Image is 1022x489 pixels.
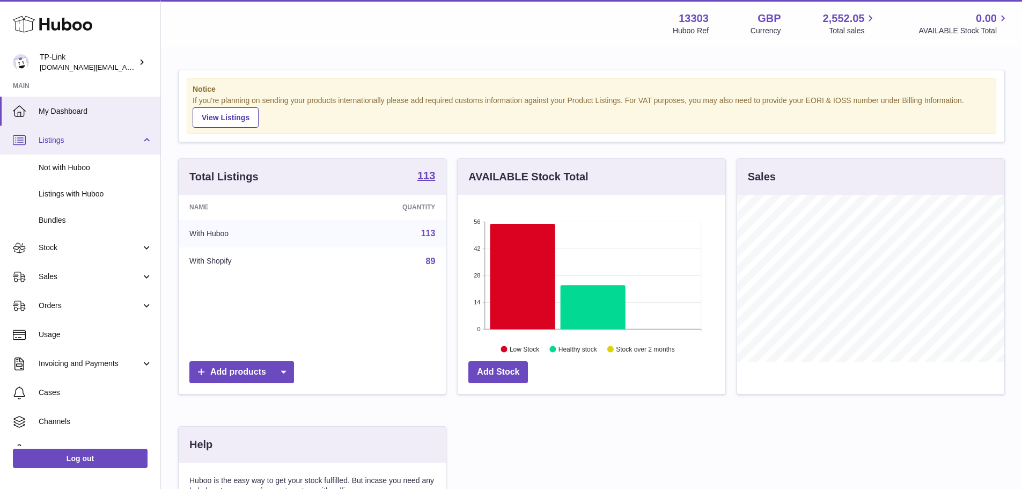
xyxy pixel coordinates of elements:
div: If you're planning on sending your products internationally please add required customs informati... [193,96,990,128]
text: 14 [474,299,481,305]
span: Channels [39,417,152,427]
strong: Notice [193,84,990,94]
a: Log out [13,449,148,468]
div: Currency [751,26,781,36]
span: Listings [39,135,141,145]
a: View Listings [193,107,259,128]
span: My Dashboard [39,106,152,116]
a: 89 [426,257,436,266]
div: TP-Link [40,52,136,72]
span: 0.00 [976,11,997,26]
a: 2,552.05 Total sales [823,11,877,36]
a: Add Stock [468,361,528,383]
text: 0 [477,326,481,332]
span: Usage [39,330,152,340]
span: AVAILABLE Stock Total [918,26,1009,36]
span: Invoicing and Payments [39,359,141,369]
img: purchase.uk@tp-link.com [13,54,29,70]
h3: Total Listings [189,170,259,184]
a: Add products [189,361,294,383]
a: 113 [421,229,436,238]
text: 56 [474,218,481,225]
span: Orders [39,301,141,311]
h3: AVAILABLE Stock Total [468,170,588,184]
h3: Sales [748,170,776,184]
span: [DOMAIN_NAME][EMAIL_ADDRESS][DOMAIN_NAME] [40,63,214,71]
strong: GBP [758,11,781,26]
text: 42 [474,245,481,252]
span: Settings [39,446,152,456]
text: Stock over 2 months [616,345,675,353]
text: Low Stock [510,345,540,353]
span: Listings with Huboo [39,189,152,199]
strong: 13303 [679,11,709,26]
span: Not with Huboo [39,163,152,173]
span: Bundles [39,215,152,225]
strong: 113 [417,170,435,181]
span: Cases [39,388,152,398]
th: Name [179,195,323,220]
td: With Shopify [179,247,323,275]
td: With Huboo [179,220,323,247]
text: 28 [474,272,481,279]
text: Healthy stock [558,345,598,353]
th: Quantity [323,195,446,220]
span: Sales [39,272,141,282]
span: Stock [39,243,141,253]
h3: Help [189,437,212,452]
a: 113 [417,170,435,183]
span: 2,552.05 [823,11,865,26]
a: 0.00 AVAILABLE Stock Total [918,11,1009,36]
span: Total sales [829,26,877,36]
div: Huboo Ref [673,26,709,36]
